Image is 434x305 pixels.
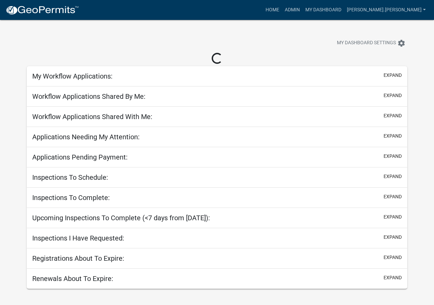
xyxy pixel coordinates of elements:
button: expand [384,254,402,261]
button: expand [384,92,402,99]
h5: Inspections I Have Requested: [32,234,124,242]
a: My Dashboard [303,3,344,16]
button: expand [384,193,402,200]
button: expand [384,173,402,180]
button: expand [384,72,402,79]
button: My Dashboard Settingssettings [331,36,411,50]
button: expand [384,153,402,160]
a: Admin [282,3,303,16]
a: [PERSON_NAME].[PERSON_NAME] [344,3,429,16]
button: expand [384,112,402,119]
button: expand [384,274,402,281]
button: expand [384,213,402,221]
h5: Registrations About To Expire: [32,254,124,262]
span: My Dashboard Settings [337,39,396,47]
h5: Renewals About To Expire: [32,274,113,283]
h5: Upcoming Inspections To Complete (<7 days from [DATE]): [32,214,210,222]
h5: Inspections To Complete: [32,193,110,202]
i: settings [397,39,406,47]
h5: Applications Pending Payment: [32,153,128,161]
h5: Inspections To Schedule: [32,173,108,181]
h5: Workflow Applications Shared By Me: [32,92,145,101]
a: Home [263,3,282,16]
h5: Applications Needing My Attention: [32,133,140,141]
button: expand [384,132,402,140]
button: expand [384,234,402,241]
h5: My Workflow Applications: [32,72,113,80]
h5: Workflow Applications Shared With Me: [32,113,152,121]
